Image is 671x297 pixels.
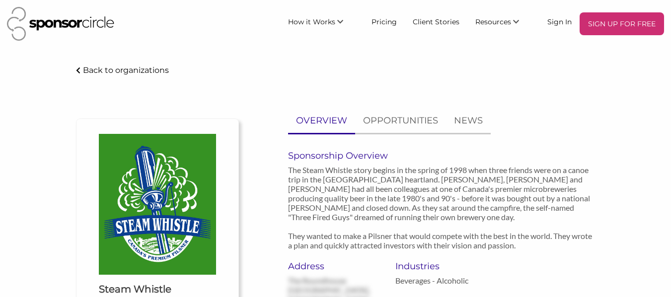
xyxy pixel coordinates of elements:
p: SIGN UP FOR FREE [584,16,660,31]
img: Steam Whistle, Steamwhistle Logo [99,134,216,275]
a: Client Stories [405,12,467,30]
p: OPPORTUNITIES [363,114,438,128]
a: Sign In [539,12,580,30]
img: Sponsor Circle Logo [7,7,114,41]
li: How it Works [280,12,364,35]
h6: Address [288,261,380,272]
p: Back to organizations [83,65,169,75]
span: How it Works [288,17,335,26]
p: NEWS [454,114,483,128]
li: Resources [467,12,539,35]
p: OVERVIEW [296,114,347,128]
a: Pricing [364,12,405,30]
p: The Steam Whistle story begins in the spring of 1998 when three friends were on a canoe trip in t... [288,165,595,250]
span: Resources [475,17,511,26]
h6: Sponsorship Overview [288,150,595,161]
p: Beverages - Alcoholic [395,276,488,285]
h6: Industries [395,261,488,272]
